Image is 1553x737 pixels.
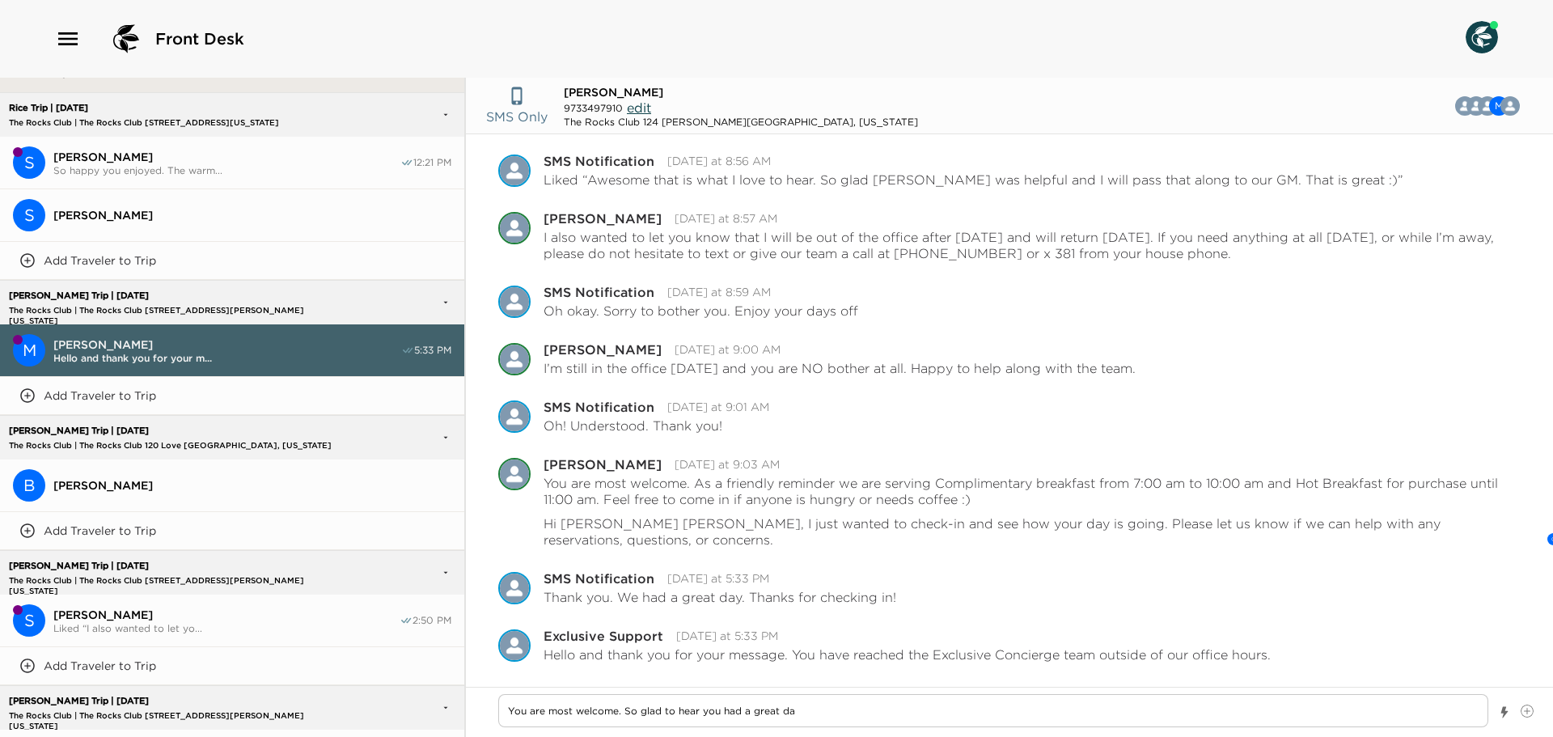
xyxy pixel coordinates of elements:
span: [PERSON_NAME] [53,208,451,222]
div: Stephanie Brady [13,604,45,637]
p: Liked “Awesome that is what I love to hear. So glad [PERSON_NAME] was helpful and I will pass tha... [544,172,1403,188]
button: TMLMC [1457,90,1533,122]
div: SMS Notification [498,286,531,318]
span: [PERSON_NAME] [53,478,451,493]
p: The Rocks Club | The Rocks Club [STREET_ADDRESS][PERSON_NAME][US_STATE] [5,575,354,586]
div: [PERSON_NAME] [544,343,662,356]
button: Show templates [1499,698,1510,726]
div: [PERSON_NAME] [544,458,662,471]
div: SMS Notification [544,572,654,585]
div: The Rocks Club 124 [PERSON_NAME][GEOGRAPHIC_DATA], [US_STATE] [564,116,918,128]
span: edit [627,100,651,116]
div: S [13,199,45,231]
span: 5:33 PM [414,344,451,357]
div: Mike Graf [498,343,531,375]
div: B [13,469,45,502]
p: Rice Trip | [DATE] [5,103,354,113]
div: The Rocks Club Concierge Team [1500,96,1520,116]
p: Add Traveler to Trip [44,523,156,538]
p: [PERSON_NAME] Trip | [DATE] [5,290,354,301]
span: 9733497910 [564,102,623,114]
img: S [498,400,531,433]
p: Add Traveler to Trip [44,253,156,268]
time: 2025-10-02T15:59:46.845Z [667,285,771,299]
div: SMS Notification [544,286,654,299]
div: Steven Rice [13,146,45,179]
img: E [498,629,531,662]
div: SMS Notification [544,400,654,413]
p: [PERSON_NAME] Trip | [DATE] [5,696,354,706]
div: Mary Beth Flanagan [13,334,45,366]
span: Liked “I also wanted to let yo... [53,622,400,634]
time: 2025-10-02T16:01:49.255Z [667,400,769,414]
span: Front Desk [155,28,244,50]
p: Add Traveler to Trip [44,388,156,403]
div: Mike Graf [498,458,531,490]
p: [PERSON_NAME] Trip | [DATE] [5,561,354,571]
span: [PERSON_NAME] [53,150,400,164]
p: Add Traveler to Trip [44,659,156,673]
img: M [498,212,531,244]
img: T [1500,96,1520,116]
div: Exclusive Support [544,629,663,642]
p: The Rocks Club | The Rocks Club [STREET_ADDRESS][PERSON_NAME][US_STATE] [5,710,354,721]
span: Hello and thank you for your m... [53,352,401,364]
p: We will respond to your message promptly upon our return. Thank you. [544,663,1271,679]
span: 12:21 PM [413,156,451,169]
time: 2025-10-02T16:00:19.812Z [675,342,781,357]
img: logo [107,19,146,58]
div: [PERSON_NAME] [544,212,662,225]
time: 2025-10-02T15:57:23.694Z [675,211,777,226]
p: You are most welcome. As a friendly reminder we are serving Complimentary breakfast from 7:00 am ... [544,475,1521,507]
time: 2025-10-03T00:33:36.097Z [667,571,769,586]
div: S [13,146,45,179]
p: SMS Only [486,107,548,126]
p: I also wanted to let you know that I will be out of the office after [DATE] and will return [DATE... [544,229,1521,261]
p: Oh okay. Sorry to bother you. Enjoy your days off [544,303,858,319]
img: User [1466,21,1498,53]
div: Brian Cereghino [13,469,45,502]
img: S [498,286,531,318]
span: 2:50 PM [413,614,451,627]
p: Hi [PERSON_NAME] [PERSON_NAME], I just wanted to check-in and see how your day is going. Please l... [544,515,1521,548]
div: SMS Notification [498,400,531,433]
p: I’m still in the office [DATE] and you are NO bother at all. Happy to help along with the team. [544,360,1136,376]
span: [PERSON_NAME] [53,608,400,622]
p: Thank you. We had a great day. Thanks for checking in! [544,589,896,605]
div: SMS Notification [544,155,654,167]
p: Hello and thank you for your message. You have reached the Exclusive Concierge team outside of ou... [544,646,1271,663]
img: M [498,343,531,375]
img: S [498,572,531,604]
div: SMS Notification [498,572,531,604]
div: M [13,334,45,366]
img: M [498,458,531,490]
p: The Rocks Club | The Rocks Club [STREET_ADDRESS][PERSON_NAME][US_STATE] [5,305,354,316]
div: S [13,604,45,637]
p: The Rocks Club | The Rocks Club [STREET_ADDRESS][US_STATE] [5,117,354,128]
span: [PERSON_NAME] [53,337,401,352]
span: So happy you enjoyed. The warm... [53,164,400,176]
p: The Rocks Club | The Rocks Club 120 Love [GEOGRAPHIC_DATA], [US_STATE] [5,440,354,451]
img: S [498,155,531,187]
textarea: Write a message [498,694,1488,727]
time: 2025-10-02T15:56:05.767Z [667,154,771,168]
time: 2025-10-03T00:33:37.211Z [676,629,778,643]
p: Oh! Understood. Thank you! [544,417,722,434]
div: Mike Graf [498,212,531,244]
span: [PERSON_NAME] [564,85,663,100]
div: SMS Notification [498,155,531,187]
p: [PERSON_NAME] Trip | [DATE] [5,426,354,436]
div: Susan Rice [13,199,45,231]
div: Exclusive Support [498,629,531,662]
time: 2025-10-02T16:03:02.269Z [675,457,780,472]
